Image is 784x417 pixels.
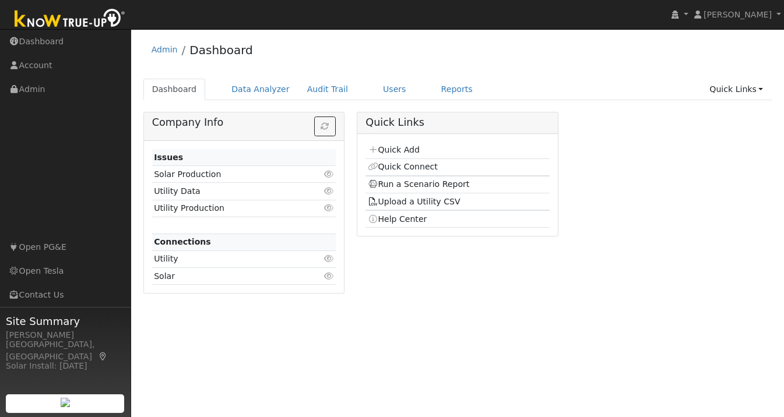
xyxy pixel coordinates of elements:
[324,255,334,263] i: Click to view
[6,329,125,341] div: [PERSON_NAME]
[704,10,772,19] span: [PERSON_NAME]
[152,116,336,129] h5: Company Info
[223,79,298,100] a: Data Analyzer
[143,79,206,100] a: Dashboard
[98,352,108,361] a: Map
[154,153,183,162] strong: Issues
[189,43,253,57] a: Dashboard
[324,272,334,280] i: Click to view
[368,214,427,224] a: Help Center
[324,170,334,178] i: Click to view
[324,204,334,212] i: Click to view
[6,313,125,329] span: Site Summary
[152,45,178,54] a: Admin
[433,79,481,100] a: Reports
[152,200,306,217] td: Utility Production
[152,183,306,200] td: Utility Data
[61,398,70,407] img: retrieve
[365,116,549,129] h5: Quick Links
[152,166,306,183] td: Solar Production
[152,268,306,285] td: Solar
[368,179,470,189] a: Run a Scenario Report
[368,197,460,206] a: Upload a Utility CSV
[298,79,357,100] a: Audit Trail
[368,162,438,171] a: Quick Connect
[9,6,131,33] img: Know True-Up
[152,250,306,267] td: Utility
[368,145,420,154] a: Quick Add
[6,338,125,363] div: [GEOGRAPHIC_DATA], [GEOGRAPHIC_DATA]
[374,79,415,100] a: Users
[701,79,772,100] a: Quick Links
[324,187,334,195] i: Click to view
[154,237,211,246] strong: Connections
[6,360,125,372] div: Solar Install: [DATE]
